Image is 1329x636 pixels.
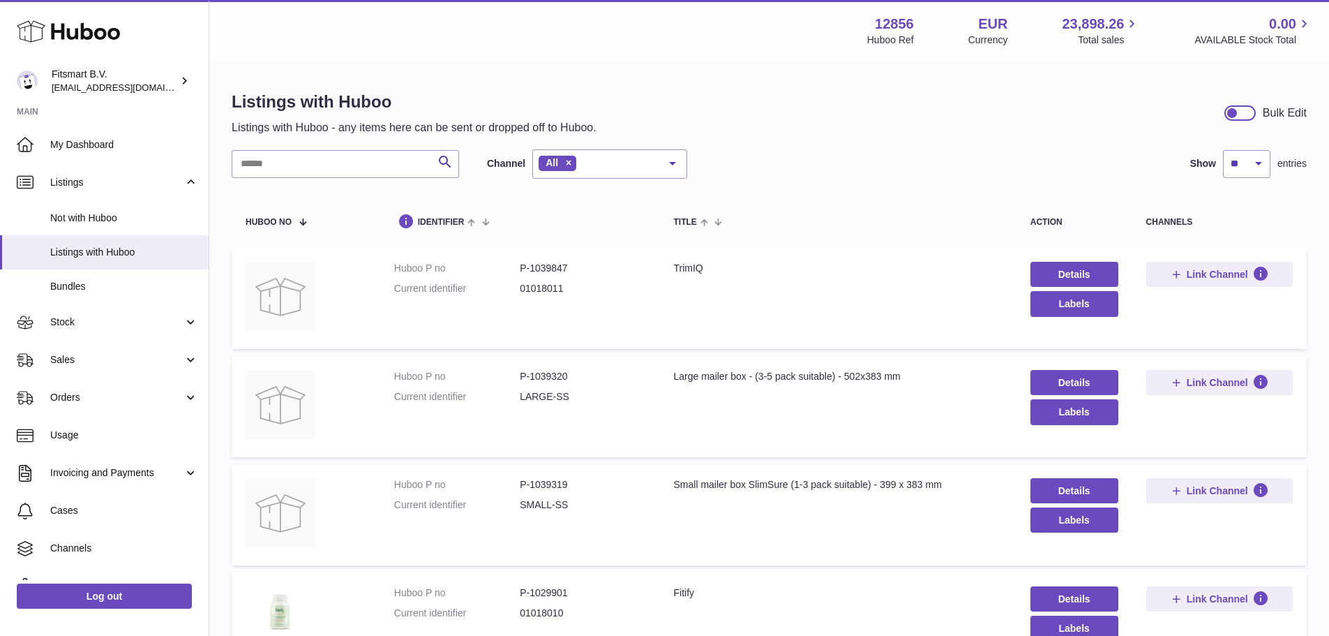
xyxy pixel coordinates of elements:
dt: Huboo P no [394,262,520,275]
span: identifier [418,218,465,227]
button: Labels [1030,399,1118,424]
a: Details [1030,262,1118,287]
span: Link Channel [1187,268,1248,281]
button: Labels [1030,291,1118,316]
span: Sales [50,353,183,367]
button: Labels [1030,508,1118,533]
span: Link Channel [1187,593,1248,605]
span: Settings [50,579,198,593]
img: Small mailer box SlimSure (1-3 pack suitable) - 399 x 383 mm [246,478,315,548]
a: Log out [17,584,192,609]
dd: P-1039319 [520,478,645,491]
span: [EMAIL_ADDRESS][DOMAIN_NAME] [52,82,205,93]
span: Invoicing and Payments [50,466,183,480]
a: Details [1030,478,1118,503]
span: Listings with Huboo [50,246,198,259]
span: Orders [50,391,183,404]
span: Cases [50,504,198,517]
div: Huboo Ref [867,34,914,47]
dd: P-1039320 [520,370,645,383]
span: title [673,218,696,227]
img: TrimIQ [246,262,315,332]
span: AVAILABLE Stock Total [1194,34,1312,47]
span: Total sales [1078,34,1140,47]
span: Not with Huboo [50,212,198,225]
label: Channel [487,157,525,170]
dt: Huboo P no [394,370,520,383]
span: Usage [50,429,198,442]
span: Huboo no [246,218,292,227]
p: Listings with Huboo - any items here can be sent or dropped off to Huboo. [232,120,596,135]
span: Channels [50,542,198,555]
div: TrimIQ [673,262,1002,275]
span: My Dashboard [50,138,198,151]
dt: Current identifier [394,498,520,512]
strong: 12856 [875,15,914,34]
span: 23,898.26 [1062,15,1124,34]
div: Currency [968,34,1008,47]
a: 23,898.26 Total sales [1062,15,1140,47]
button: Link Channel [1146,262,1293,287]
span: All [546,157,558,168]
strong: EUR [978,15,1007,34]
dt: Current identifier [394,282,520,295]
dd: P-1029901 [520,586,645,600]
span: Listings [50,176,183,189]
dd: 01018010 [520,607,645,620]
span: Link Channel [1187,376,1248,389]
dd: P-1039847 [520,262,645,275]
a: Details [1030,586,1118,612]
button: Link Channel [1146,478,1293,503]
div: channels [1146,218,1293,227]
a: Details [1030,370,1118,395]
dt: Current identifier [394,607,520,620]
img: Large mailer box - (3-5 pack suitable) - 502x383 mm [246,370,315,440]
img: Fitify [246,586,315,636]
dt: Huboo P no [394,478,520,491]
div: Fitify [673,586,1002,600]
label: Show [1190,157,1216,170]
img: internalAdmin-12856@internal.huboo.com [17,71,38,91]
a: 0.00 AVAILABLE Stock Total [1194,15,1312,47]
dd: LARGE-SS [520,390,645,404]
span: Link Channel [1187,485,1248,497]
div: action [1030,218,1118,227]
span: entries [1277,157,1307,170]
span: Bundles [50,280,198,293]
button: Link Channel [1146,586,1293,612]
span: Stock [50,316,183,329]
dd: 01018011 [520,282,645,295]
button: Link Channel [1146,370,1293,395]
dd: SMALL-SS [520,498,645,512]
div: Small mailer box SlimSure (1-3 pack suitable) - 399 x 383 mm [673,478,1002,491]
div: Bulk Edit [1263,105,1307,121]
span: 0.00 [1269,15,1296,34]
div: Large mailer box - (3-5 pack suitable) - 502x383 mm [673,370,1002,383]
dt: Current identifier [394,390,520,404]
dt: Huboo P no [394,586,520,600]
h1: Listings with Huboo [232,91,596,113]
div: Fitsmart B.V. [52,68,177,94]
